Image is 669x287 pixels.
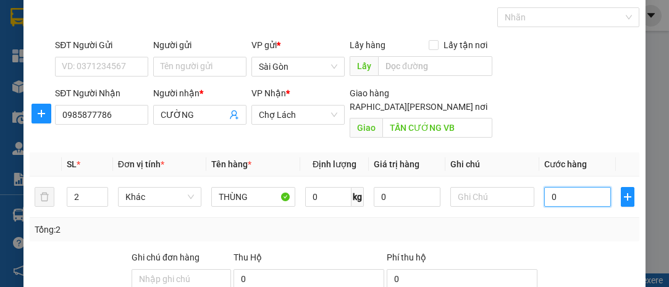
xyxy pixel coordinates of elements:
th: Ghi chú [445,152,539,177]
div: SĐT Người Nhận [55,86,148,100]
div: Người nhận [153,86,246,100]
span: Giao hàng [350,88,389,98]
div: Tổng: 2 [35,223,259,236]
button: plus [621,187,634,207]
button: plus [32,104,51,123]
span: plus [621,192,634,202]
span: Sài Gòn [259,57,337,76]
span: Đơn vị tính [118,159,164,169]
div: Phí thu hộ [387,251,537,269]
input: VD: Bàn, Ghế [211,187,295,207]
button: delete [35,187,54,207]
span: SL [67,159,77,169]
span: Giao [350,118,382,138]
input: Dọc đường [378,56,492,76]
span: Lấy hàng [350,40,385,50]
span: kg [351,187,364,207]
span: Thu Hộ [234,252,262,262]
input: 0 [374,187,440,207]
span: [GEOGRAPHIC_DATA][PERSON_NAME] nơi [319,100,492,114]
span: Lấy [350,56,378,76]
span: Tên hàng [211,159,251,169]
span: Lấy tận nơi [439,38,492,52]
div: VP gửi [251,38,345,52]
span: VP Nhận [251,88,286,98]
div: Người gửi [153,38,246,52]
span: user-add [229,110,239,120]
span: plus [32,109,51,119]
span: Chợ Lách [259,106,337,124]
input: Dọc đường [382,118,492,138]
input: Ghi Chú [450,187,534,207]
div: SĐT Người Gửi [55,38,148,52]
span: Định lượng [313,159,356,169]
span: Giá trị hàng [374,159,419,169]
label: Ghi chú đơn hàng [132,252,200,262]
span: Khác [125,188,195,206]
span: Cước hàng [544,159,587,169]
